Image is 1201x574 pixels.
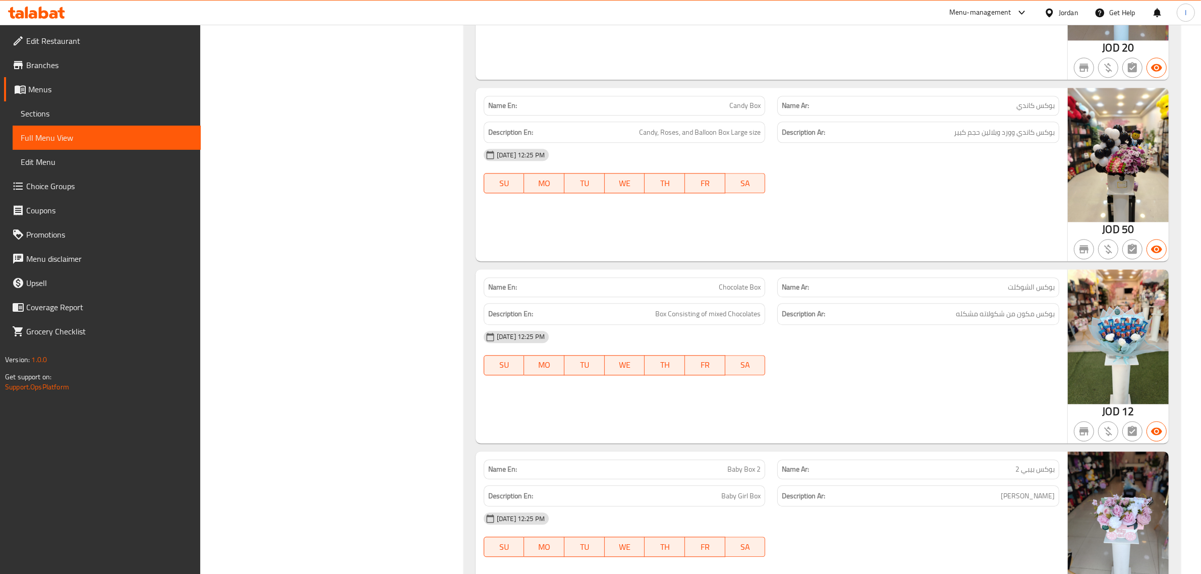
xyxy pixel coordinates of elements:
[689,176,721,191] span: FR
[609,358,641,372] span: WE
[782,126,825,139] strong: Description Ar:
[782,464,809,475] strong: Name Ar:
[26,204,193,216] span: Coupons
[26,59,193,71] span: Branches
[645,537,685,557] button: TH
[1122,58,1142,78] button: Not has choices
[1103,219,1120,239] span: JOD
[1074,58,1094,78] button: Not branch specific item
[488,100,517,111] strong: Name En:
[605,173,645,193] button: WE
[1074,421,1094,441] button: Not branch specific item
[488,176,521,191] span: SU
[26,35,193,47] span: Edit Restaurant
[4,29,201,53] a: Edit Restaurant
[1016,100,1055,111] span: بوكس كاندي
[729,100,761,111] span: Candy Box
[685,355,725,375] button: FR
[1147,421,1167,441] button: Available
[1122,401,1134,421] span: 12
[488,282,517,293] strong: Name En:
[5,380,69,393] a: Support.OpsPlatform
[26,228,193,241] span: Promotions
[1103,401,1120,421] span: JOD
[21,156,193,168] span: Edit Menu
[729,358,762,372] span: SA
[13,101,201,126] a: Sections
[524,537,564,557] button: MO
[1147,239,1167,259] button: Available
[1001,490,1055,502] span: بوكس بيبي بنت
[689,358,721,372] span: FR
[649,176,681,191] span: TH
[1015,464,1055,475] span: بوكس بيبي 2
[28,83,193,95] span: Menus
[21,132,193,144] span: Full Menu View
[21,107,193,120] span: Sections
[564,537,605,557] button: TU
[31,353,47,366] span: 1.0.0
[685,537,725,557] button: FR
[26,180,193,192] span: Choice Groups
[1098,421,1118,441] button: Purchased item
[568,176,601,191] span: TU
[26,325,193,337] span: Grocery Checklist
[5,370,51,383] span: Get support on:
[488,490,533,502] strong: Description En:
[26,277,193,289] span: Upsell
[493,332,549,341] span: [DATE] 12:25 PM
[484,355,525,375] button: SU
[488,308,533,320] strong: Description En:
[524,355,564,375] button: MO
[689,540,721,554] span: FR
[725,355,766,375] button: SA
[1185,7,1186,18] span: I
[568,358,601,372] span: TU
[13,150,201,174] a: Edit Menu
[13,126,201,150] a: Full Menu View
[1122,38,1134,58] span: 20
[488,540,521,554] span: SU
[26,253,193,265] span: Menu disclaimer
[649,540,681,554] span: TH
[528,540,560,554] span: MO
[609,540,641,554] span: WE
[493,150,549,160] span: [DATE] 12:25 PM
[725,537,766,557] button: SA
[782,490,825,502] strong: Description Ar:
[524,173,564,193] button: MO
[1074,239,1094,259] button: Not branch specific item
[4,198,201,222] a: Coupons
[4,247,201,271] a: Menu disclaimer
[655,308,761,320] span: Box Consisting of mixed Chocolates
[484,173,525,193] button: SU
[1008,282,1055,293] span: بوكس الشوكلت
[729,176,762,191] span: SA
[1068,269,1169,404] img: %D8%A8%D9%88%D9%83%D8%B3_%D8%A7%D9%84%D8%B4%D9%88%D9%83%D9%84%D8%AA638949196746735496.jpg
[1122,421,1142,441] button: Not has choices
[1098,58,1118,78] button: Purchased item
[639,126,761,139] span: Candy, Roses, and Balloon Box Large size
[645,173,685,193] button: TH
[568,540,601,554] span: TU
[954,126,1055,139] span: بوكس كاندي وورد وبلالين حجم كبير
[649,358,681,372] span: TH
[1122,219,1134,239] span: 50
[4,295,201,319] a: Coverage Report
[493,514,549,524] span: [DATE] 12:25 PM
[782,100,809,111] strong: Name Ar:
[5,353,30,366] span: Version:
[605,355,645,375] button: WE
[645,355,685,375] button: TH
[721,490,761,502] span: Baby Girl Box
[4,319,201,343] a: Grocery Checklist
[528,358,560,372] span: MO
[1147,58,1167,78] button: Available
[4,77,201,101] a: Menus
[4,271,201,295] a: Upsell
[956,308,1055,320] span: بوكس مكون من شكولاته مشكله
[605,537,645,557] button: WE
[1122,239,1142,259] button: Not has choices
[1103,38,1120,58] span: JOD
[484,537,525,557] button: SU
